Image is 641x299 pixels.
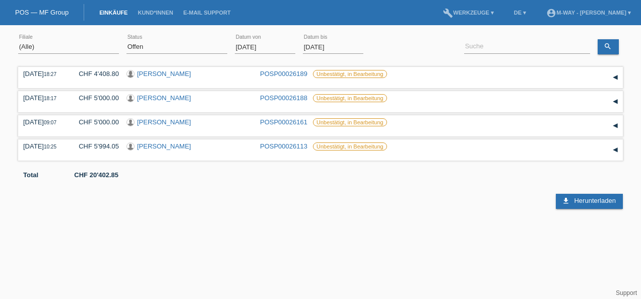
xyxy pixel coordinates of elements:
[443,8,453,18] i: build
[23,94,63,102] div: [DATE]
[74,171,118,179] b: CHF 20'402.85
[23,70,63,78] div: [DATE]
[133,10,178,16] a: Kund*innen
[44,144,56,149] span: 10:25
[313,94,387,102] label: Unbestätigt, in Bearbeitung
[546,8,556,18] i: account_circle
[23,171,38,179] b: Total
[608,142,623,158] div: auf-/zuklappen
[15,9,69,16] a: POS — MF Group
[556,194,623,209] a: download Herunterladen
[44,120,56,125] span: 09:07
[313,70,387,78] label: Unbestätigt, in Bearbeitung
[260,70,307,78] a: POSP00026189
[44,71,56,77] span: 18:27
[71,142,119,150] div: CHF 5'994.05
[94,10,133,16] a: Einkäufe
[260,94,307,102] a: POSP00026188
[616,289,637,296] a: Support
[23,118,63,126] div: [DATE]
[71,118,119,126] div: CHF 5'000.00
[313,118,387,126] label: Unbestätigt, in Bearbeitung
[574,197,615,204] span: Herunterladen
[260,118,307,126] a: POSP00026161
[71,94,119,102] div: CHF 5'000.00
[178,10,236,16] a: E-Mail Support
[137,142,191,150] a: [PERSON_NAME]
[137,94,191,102] a: [PERSON_NAME]
[137,70,191,78] a: [PERSON_NAME]
[44,96,56,101] span: 18:17
[608,70,623,85] div: auf-/zuklappen
[71,70,119,78] div: CHF 4'408.80
[598,39,619,54] a: search
[608,118,623,133] div: auf-/zuklappen
[541,10,636,16] a: account_circlem-way - [PERSON_NAME] ▾
[509,10,531,16] a: DE ▾
[260,142,307,150] a: POSP00026113
[438,10,499,16] a: buildWerkzeuge ▾
[23,142,63,150] div: [DATE]
[608,94,623,109] div: auf-/zuklappen
[313,142,387,151] label: Unbestätigt, in Bearbeitung
[604,42,612,50] i: search
[562,197,570,205] i: download
[137,118,191,126] a: [PERSON_NAME]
